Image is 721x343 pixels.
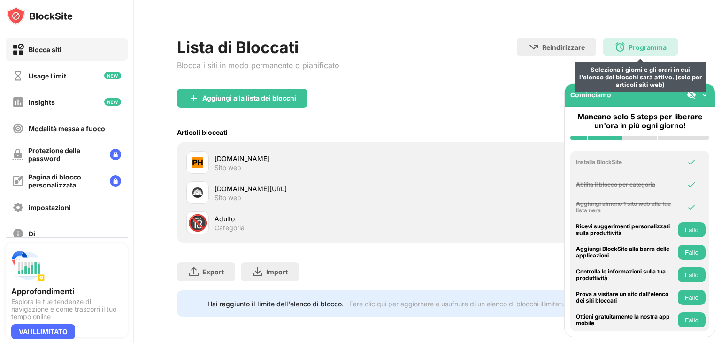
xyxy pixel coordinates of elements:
[687,90,696,100] img: eye-not-visible.svg
[578,66,702,88] div: Seleziona i giorni e gli orari in cui l'elenco dei blocchi sarà attivo. (solo per articoli siti web)
[349,300,565,308] div: Fare clic qui per aggiornare e usufruire di un elenco di blocchi illimitati.
[29,98,55,106] div: Insights
[12,123,24,134] img: focus-off.svg
[177,128,228,136] div: Articoli bloccati
[12,96,24,108] img: insights-off.svg
[29,230,35,238] div: Di
[542,43,585,51] div: Reindirizzare
[678,222,706,237] button: Fallo
[215,194,241,202] div: Sito web
[188,213,207,233] div: 🔞
[12,44,24,55] img: block-on.svg
[110,175,121,187] img: lock-menu.svg
[11,298,122,320] div: Esplora le tue tendenze di navigazione e come trascorri il tuo tempo online
[192,187,203,198] img: favicons
[570,112,709,130] div: Mancano solo 5 steps per liberare un'ora in più ogni giorno!
[104,98,121,106] img: new-icon.svg
[11,324,75,339] div: VAI ILLIMITATO
[215,224,245,232] div: Categoria
[629,43,667,51] div: Programma
[12,228,24,240] img: about-off.svg
[12,175,23,187] img: customize-block-page-off.svg
[11,249,45,283] img: push-insights.svg
[570,91,611,99] div: Cominciamo
[28,173,102,189] div: Pagina di blocco personalizzata
[207,300,344,308] div: Hai raggiunto il limite dell'elenco di blocco.
[576,313,675,327] div: Ottieni gratuitamente la nostra app mobile
[7,7,73,25] img: logo-blocksite.svg
[12,202,24,213] img: settings-off.svg
[29,203,71,211] div: impostazioni
[576,223,675,237] div: Ricevi suggerimenti personalizzati sulla produttività
[678,245,706,260] button: Fallo
[576,291,675,304] div: Prova a visitare un sito dall'elenco dei siti bloccati
[12,70,24,82] img: time-usage-off.svg
[678,267,706,282] button: Fallo
[29,72,66,80] div: Usage Limit
[576,246,675,259] div: Aggiungi BlockSite alla barra delle applicazioni
[687,180,696,189] img: omni-check.svg
[576,159,675,165] div: Installa BlockSite
[11,287,122,296] div: Approfondimenti
[700,90,709,100] img: omni-setup-toggle.svg
[215,214,427,224] div: Adulto
[29,125,105,133] div: Modalità messa a fuoco
[215,154,427,164] div: [DOMAIN_NAME]
[678,312,706,327] button: Fallo
[687,157,696,167] img: omni-check.svg
[576,268,675,282] div: Controlla le informazioni sulla tua produttività
[177,38,339,57] div: Lista di Bloccati
[687,203,696,212] img: omni-check.svg
[104,72,121,79] img: new-icon.svg
[110,149,121,160] img: lock-menu.svg
[576,201,675,214] div: Aggiungi almeno 1 sito web alla tua lista nera
[215,164,241,172] div: Sito web
[266,268,288,276] div: Import
[192,157,203,168] img: favicons
[12,149,23,160] img: password-protection-off.svg
[29,46,61,54] div: Blocca siti
[202,268,224,276] div: Export
[576,181,675,188] div: Abilita il blocco per categoria
[678,290,706,305] button: Fallo
[215,184,427,194] div: [DOMAIN_NAME][URL]
[177,61,339,70] div: Blocca i siti in modo permanente o pianificato
[202,94,296,102] div: Aggiungi alla lista dei blocchi
[28,147,102,163] div: Protezione della password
